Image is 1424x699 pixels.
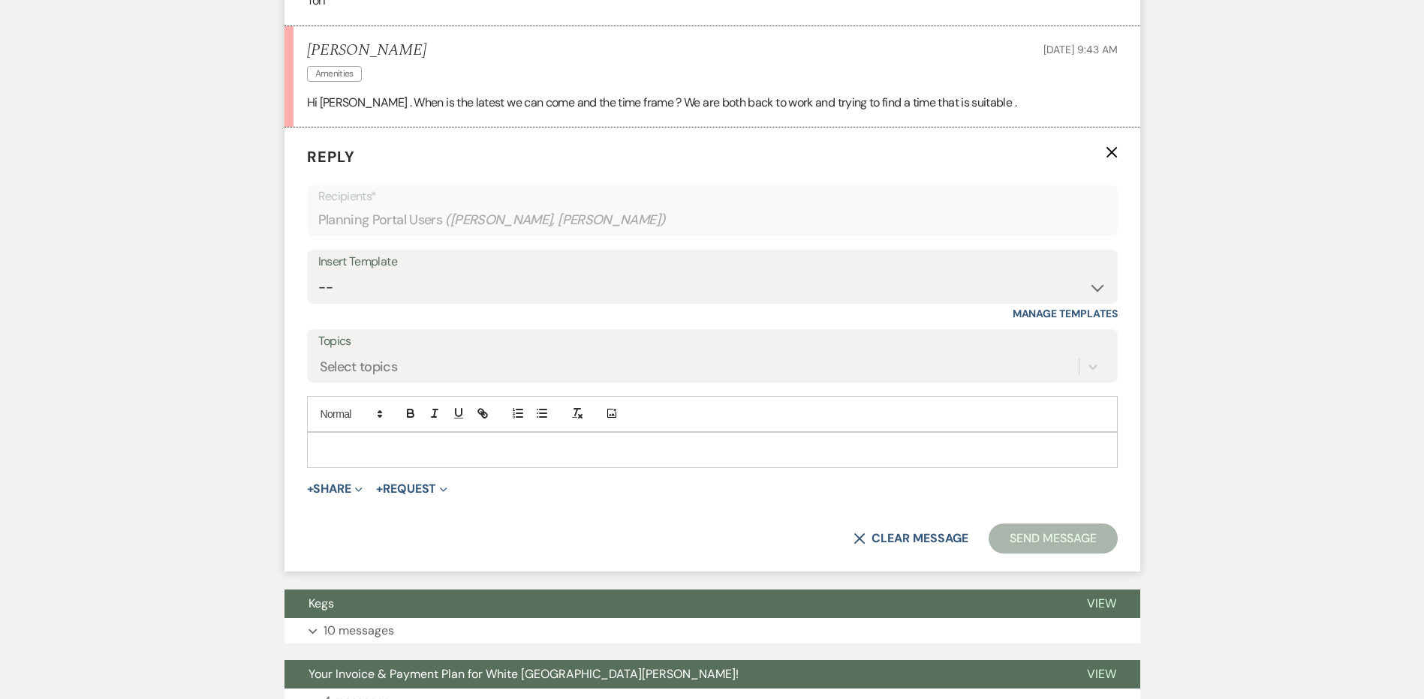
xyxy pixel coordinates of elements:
[989,523,1117,553] button: Send Message
[1063,589,1140,618] button: View
[307,483,363,495] button: Share
[309,666,739,682] span: Your Invoice & Payment Plan for White [GEOGRAPHIC_DATA][PERSON_NAME]!
[307,147,355,166] span: Reply
[320,356,398,376] div: Select topics
[307,93,1118,112] p: Hi [PERSON_NAME] . When is the latest we can come and the time frame ? We are both back to work a...
[318,205,1106,235] div: Planning Portal Users
[376,483,383,495] span: +
[284,660,1063,688] button: Your Invoice & Payment Plan for White [GEOGRAPHIC_DATA][PERSON_NAME]!
[853,532,968,544] button: Clear message
[284,618,1140,643] button: 10 messages
[1013,307,1118,320] a: Manage Templates
[309,595,334,611] span: Kegs
[1063,660,1140,688] button: View
[376,483,447,495] button: Request
[318,187,1106,206] p: Recipients*
[445,210,666,230] span: ( [PERSON_NAME], [PERSON_NAME] )
[324,621,394,640] p: 10 messages
[1087,666,1116,682] span: View
[307,66,362,82] span: Amenities
[318,331,1106,352] label: Topics
[1087,595,1116,611] span: View
[307,41,426,60] h5: [PERSON_NAME]
[1043,43,1117,56] span: [DATE] 9:43 AM
[318,251,1106,273] div: Insert Template
[307,483,314,495] span: +
[284,589,1063,618] button: Kegs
